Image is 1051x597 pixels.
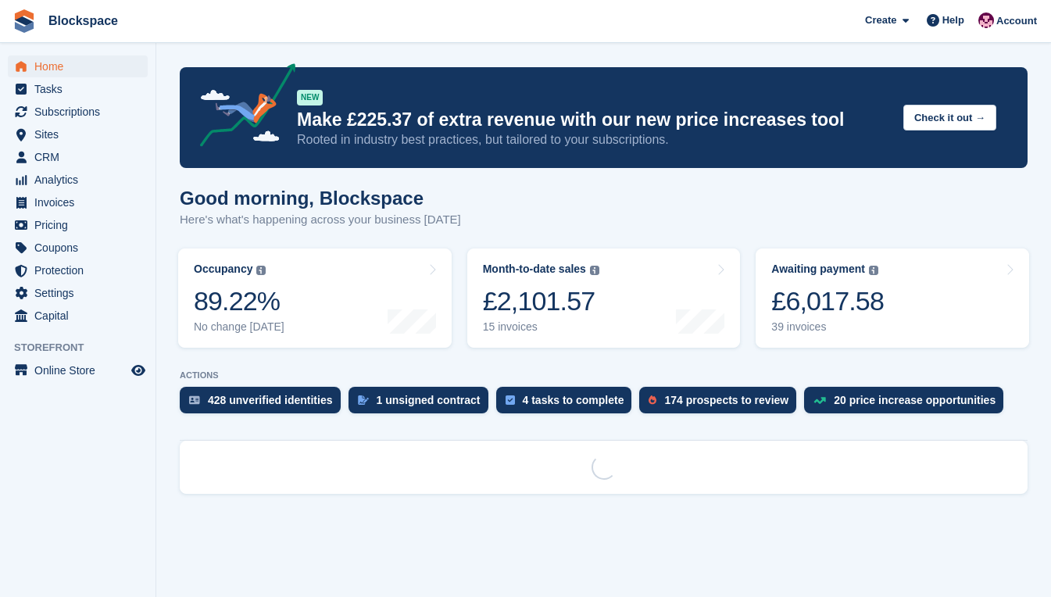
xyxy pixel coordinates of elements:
img: price-adjustments-announcement-icon-8257ccfd72463d97f412b2fc003d46551f7dbcb40ab6d574587a9cd5c0d94... [187,63,296,152]
a: menu [8,55,148,77]
a: menu [8,359,148,381]
a: 1 unsigned contract [349,387,496,421]
button: Check it out → [903,105,996,130]
span: Storefront [14,340,156,356]
div: 39 invoices [771,320,884,334]
a: 20 price increase opportunities [804,387,1011,421]
div: Month-to-date sales [483,263,586,276]
a: 428 unverified identities [180,387,349,421]
span: Capital [34,305,128,327]
img: icon-info-grey-7440780725fd019a000dd9b08b2336e03edf1995a4989e88bcd33f0948082b44.svg [869,266,878,275]
span: CRM [34,146,128,168]
span: Sites [34,123,128,145]
div: 89.22% [194,285,284,317]
div: 174 prospects to review [664,394,788,406]
a: Awaiting payment £6,017.58 39 invoices [756,248,1029,348]
a: 4 tasks to complete [496,387,640,421]
h1: Good morning, Blockspace [180,188,461,209]
span: Tasks [34,78,128,100]
div: £6,017.58 [771,285,884,317]
a: Preview store [129,361,148,380]
div: Occupancy [194,263,252,276]
span: Protection [34,259,128,281]
span: Account [996,13,1037,29]
img: task-75834270c22a3079a89374b754ae025e5fb1db73e45f91037f5363f120a921f8.svg [506,395,515,405]
img: verify_identity-adf6edd0f0f0b5bbfe63781bf79b02c33cf7c696d77639b501bdc392416b5a36.svg [189,395,200,405]
img: stora-icon-8386f47178a22dfd0bd8f6a31ec36ba5ce8667c1dd55bd0f319d3a0aa187defe.svg [13,9,36,33]
div: No change [DATE] [194,320,284,334]
a: menu [8,191,148,213]
span: Subscriptions [34,101,128,123]
div: 15 invoices [483,320,599,334]
a: menu [8,101,148,123]
div: £2,101.57 [483,285,599,317]
p: Here's what's happening across your business [DATE] [180,211,461,229]
img: icon-info-grey-7440780725fd019a000dd9b08b2336e03edf1995a4989e88bcd33f0948082b44.svg [256,266,266,275]
a: Month-to-date sales £2,101.57 15 invoices [467,248,741,348]
a: menu [8,169,148,191]
span: Settings [34,282,128,304]
img: Blockspace [978,13,994,28]
a: 174 prospects to review [639,387,804,421]
div: 428 unverified identities [208,394,333,406]
p: ACTIONS [180,370,1028,381]
a: menu [8,259,148,281]
div: Awaiting payment [771,263,865,276]
a: menu [8,146,148,168]
img: icon-info-grey-7440780725fd019a000dd9b08b2336e03edf1995a4989e88bcd33f0948082b44.svg [590,266,599,275]
a: menu [8,305,148,327]
div: 1 unsigned contract [377,394,481,406]
span: Coupons [34,237,128,259]
img: price_increase_opportunities-93ffe204e8149a01c8c9dc8f82e8f89637d9d84a8eef4429ea346261dce0b2c0.svg [813,397,826,404]
span: Help [942,13,964,28]
img: contract_signature_icon-13c848040528278c33f63329250d36e43548de30e8caae1d1a13099fd9432cc5.svg [358,395,369,405]
a: menu [8,237,148,259]
a: menu [8,123,148,145]
div: 4 tasks to complete [523,394,624,406]
span: Create [865,13,896,28]
a: Blockspace [42,8,124,34]
span: Home [34,55,128,77]
span: Invoices [34,191,128,213]
a: menu [8,214,148,236]
div: NEW [297,90,323,105]
div: 20 price increase opportunities [834,394,996,406]
p: Make £225.37 of extra revenue with our new price increases tool [297,109,891,131]
a: menu [8,78,148,100]
img: prospect-51fa495bee0391a8d652442698ab0144808aea92771e9ea1ae160a38d050c398.svg [649,395,656,405]
p: Rooted in industry best practices, but tailored to your subscriptions. [297,131,891,148]
a: menu [8,282,148,304]
a: Occupancy 89.22% No change [DATE] [178,248,452,348]
span: Analytics [34,169,128,191]
span: Online Store [34,359,128,381]
span: Pricing [34,214,128,236]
